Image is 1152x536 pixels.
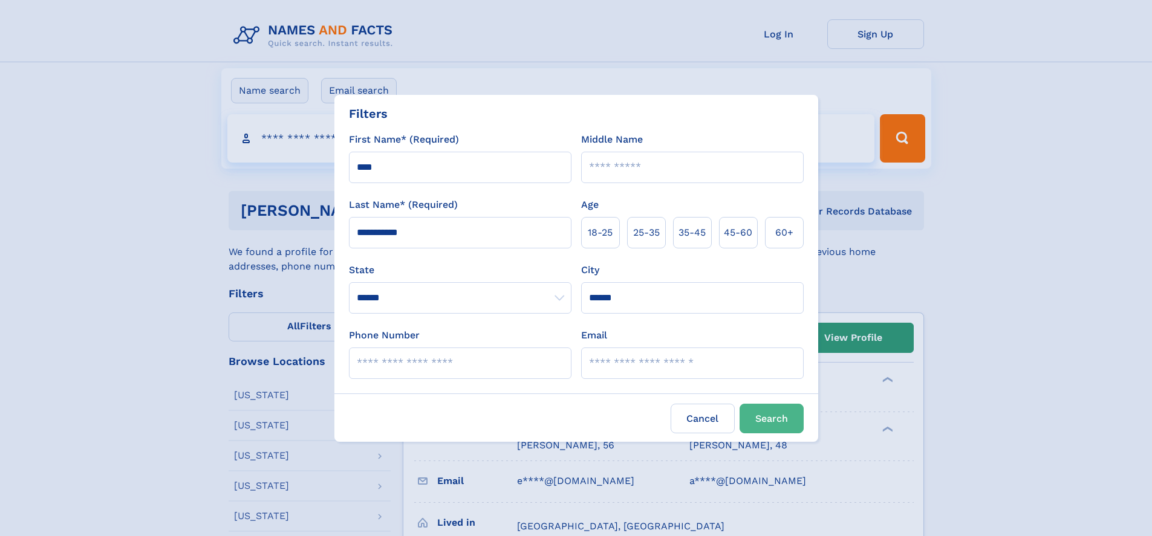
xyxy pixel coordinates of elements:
[633,225,660,240] span: 25‑35
[740,404,804,433] button: Search
[724,225,752,240] span: 45‑60
[349,198,458,212] label: Last Name* (Required)
[349,328,420,343] label: Phone Number
[775,225,793,240] span: 60+
[581,132,643,147] label: Middle Name
[588,225,613,240] span: 18‑25
[349,132,459,147] label: First Name* (Required)
[349,263,571,277] label: State
[679,225,706,240] span: 35‑45
[581,198,599,212] label: Age
[581,328,607,343] label: Email
[581,263,599,277] label: City
[671,404,735,433] label: Cancel
[349,105,388,123] div: Filters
